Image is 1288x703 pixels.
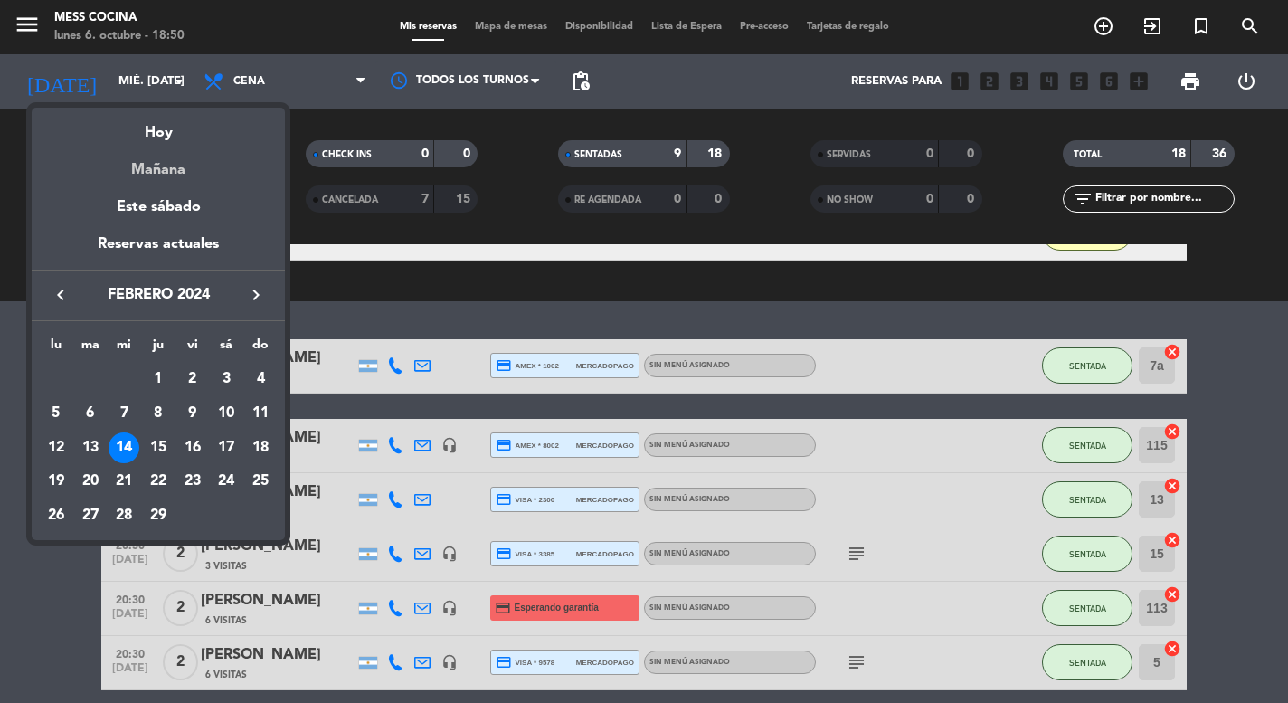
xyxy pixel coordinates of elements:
td: 11 de febrero de 2024 [243,396,278,431]
div: 14 [109,432,139,463]
th: sábado [210,335,244,363]
div: 21 [109,466,139,497]
button: keyboard_arrow_left [44,283,77,307]
div: 28 [109,500,139,531]
div: Mañana [32,145,285,182]
td: 6 de febrero de 2024 [73,396,108,431]
div: 3 [211,364,241,394]
div: 25 [245,466,276,497]
td: 23 de febrero de 2024 [175,464,210,499]
div: 8 [143,398,174,429]
td: 9 de febrero de 2024 [175,396,210,431]
td: 5 de febrero de 2024 [39,396,73,431]
div: 23 [177,466,208,497]
th: miércoles [107,335,141,363]
td: 1 de febrero de 2024 [141,362,175,396]
td: 4 de febrero de 2024 [243,362,278,396]
td: 20 de febrero de 2024 [73,464,108,499]
td: 13 de febrero de 2024 [73,431,108,465]
div: 1 [143,364,174,394]
td: 15 de febrero de 2024 [141,431,175,465]
th: domingo [243,335,278,363]
div: 10 [211,398,241,429]
div: 16 [177,432,208,463]
div: 24 [211,466,241,497]
td: 24 de febrero de 2024 [210,464,244,499]
div: 22 [143,466,174,497]
td: 10 de febrero de 2024 [210,396,244,431]
div: 20 [75,466,106,497]
th: lunes [39,335,73,363]
i: keyboard_arrow_right [245,284,267,306]
span: febrero 2024 [77,283,240,307]
td: 3 de febrero de 2024 [210,362,244,396]
div: 29 [143,500,174,531]
div: Este sábado [32,182,285,233]
td: 26 de febrero de 2024 [39,499,73,533]
div: 19 [41,466,71,497]
th: martes [73,335,108,363]
i: keyboard_arrow_left [50,284,71,306]
div: 13 [75,432,106,463]
div: 2 [177,364,208,394]
td: 12 de febrero de 2024 [39,431,73,465]
td: 14 de febrero de 2024 [107,431,141,465]
div: 17 [211,432,241,463]
td: 27 de febrero de 2024 [73,499,108,533]
div: 18 [245,432,276,463]
td: 28 de febrero de 2024 [107,499,141,533]
td: 22 de febrero de 2024 [141,464,175,499]
td: 17 de febrero de 2024 [210,431,244,465]
td: 18 de febrero de 2024 [243,431,278,465]
div: 27 [75,500,106,531]
th: viernes [175,335,210,363]
div: 6 [75,398,106,429]
td: FEB. [39,362,141,396]
div: 26 [41,500,71,531]
td: 29 de febrero de 2024 [141,499,175,533]
th: jueves [141,335,175,363]
td: 2 de febrero de 2024 [175,362,210,396]
td: 16 de febrero de 2024 [175,431,210,465]
div: 4 [245,364,276,394]
div: 9 [177,398,208,429]
div: Reservas actuales [32,233,285,270]
button: keyboard_arrow_right [240,283,272,307]
div: 11 [245,398,276,429]
div: Hoy [32,108,285,145]
td: 19 de febrero de 2024 [39,464,73,499]
td: 8 de febrero de 2024 [141,396,175,431]
td: 7 de febrero de 2024 [107,396,141,431]
div: 12 [41,432,71,463]
td: 21 de febrero de 2024 [107,464,141,499]
td: 25 de febrero de 2024 [243,464,278,499]
div: 15 [143,432,174,463]
div: 7 [109,398,139,429]
div: 5 [41,398,71,429]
